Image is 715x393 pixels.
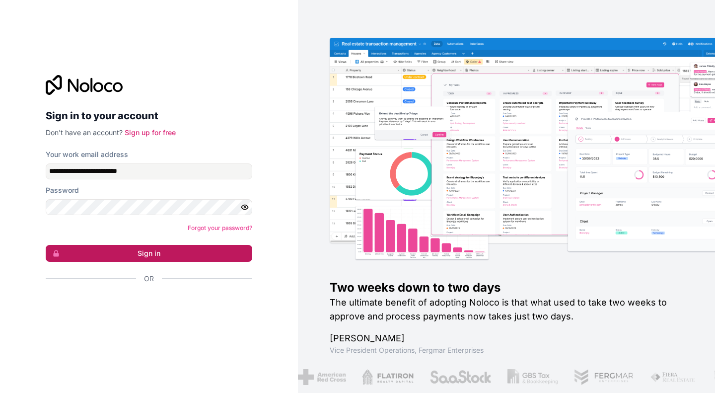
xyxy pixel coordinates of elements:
h1: Two weeks down to two days [330,280,683,296]
img: /assets/fiera-fwj2N5v4.png [649,369,696,385]
label: Your work email address [46,150,128,159]
button: Sign in [46,245,252,262]
h2: The ultimate benefit of adopting Noloco is that what used to take two weeks to approve and proces... [330,296,683,323]
iframe: Sign in with Google Button [41,295,249,316]
a: Sign up for free [125,128,176,137]
input: Password [46,199,252,215]
span: Don't have an account? [46,128,123,137]
span: Or [144,274,154,284]
img: /assets/gbstax-C-GtDUiK.png [507,369,558,385]
img: /assets/american-red-cross-BAupjrZR.png [297,369,345,385]
a: Forgot your password? [188,224,252,232]
label: Password [46,185,79,195]
input: Email address [46,163,252,179]
h1: [PERSON_NAME] [330,331,683,345]
img: /assets/saastock-C6Zbiodz.png [429,369,491,385]
img: /assets/flatiron-C8eUkumj.png [361,369,413,385]
h2: Sign in to your account [46,107,252,125]
h1: Vice President Operations , Fergmar Enterprises [330,345,683,355]
img: /assets/fergmar-CudnrXN5.png [573,369,634,385]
